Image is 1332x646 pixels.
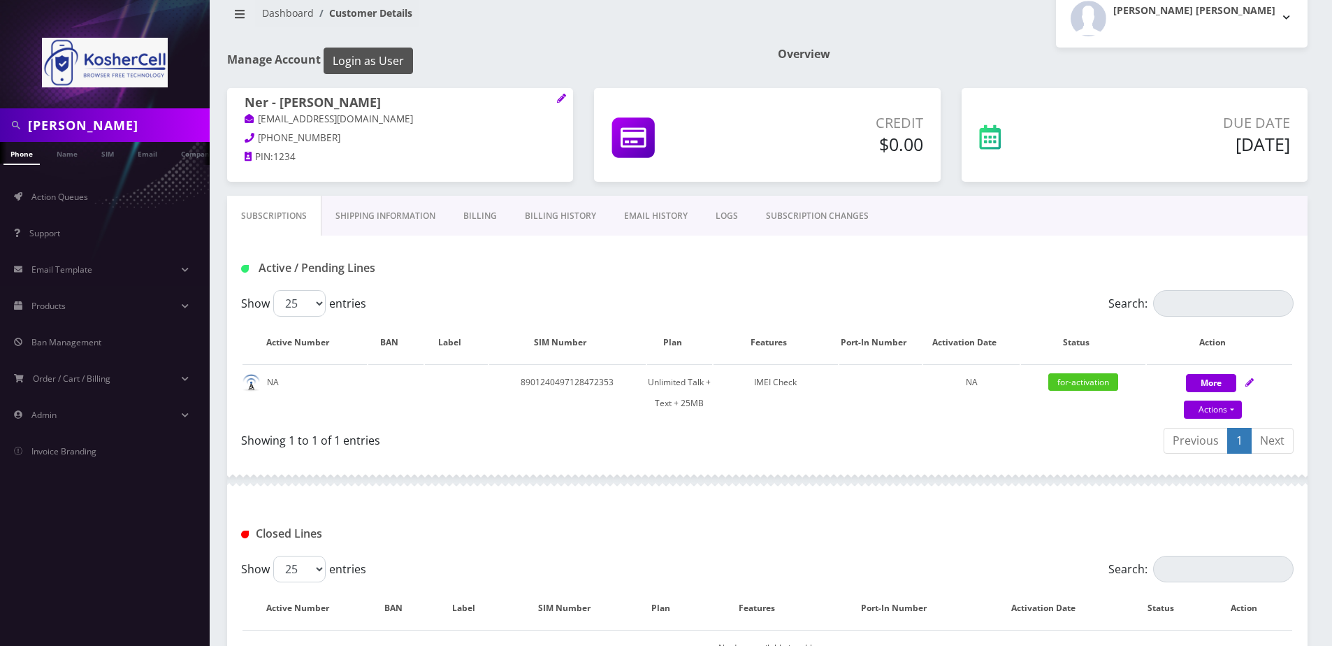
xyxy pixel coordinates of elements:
th: SIM Number: activate to sort column ascending [509,588,634,629]
th: Action: activate to sort column ascending [1147,322,1292,363]
th: Port-In Number: activate to sort column ascending [827,588,975,629]
h1: Active / Pending Lines [241,261,578,275]
h1: Manage Account [227,48,757,74]
h5: [DATE] [1090,134,1290,155]
span: Action Queues [31,191,88,203]
label: Show entries [241,290,366,317]
span: for-activation [1048,373,1118,391]
a: Next [1251,428,1294,454]
th: Features: activate to sort column ascending [714,322,838,363]
select: Showentries [273,556,326,582]
span: [PHONE_NUMBER] [258,131,340,144]
div: IMEI Check [714,372,838,393]
th: Plan: activate to sort column ascending [635,588,700,629]
td: NA [242,364,367,421]
h5: $0.00 [750,134,922,155]
th: SIM Number: activate to sort column ascending [489,322,646,363]
a: EMAIL HISTORY [610,196,702,236]
button: More [1186,374,1236,392]
span: 1234 [273,150,296,163]
th: Port-In Number: activate to sort column ascending [839,322,922,363]
a: Billing [449,196,511,236]
img: Closed Lines [241,531,249,538]
span: Ban Management [31,336,101,348]
a: LOGS [702,196,752,236]
a: Phone [3,142,40,165]
label: Show entries [241,556,366,582]
a: SUBSCRIPTION CHANGES [752,196,883,236]
img: KosherCell [42,38,168,87]
th: BAN: activate to sort column ascending [368,322,424,363]
th: Activation Date: activate to sort column ascending [923,322,1020,363]
a: Actions [1184,401,1242,419]
span: Order / Cart / Billing [33,373,110,385]
p: Credit [750,113,922,134]
label: Search: [1108,290,1294,317]
img: Active / Pending Lines [241,265,249,273]
img: default.png [242,374,260,392]
td: 8901240497128472353 [489,364,646,421]
span: Support [29,227,60,239]
li: Customer Details [314,6,412,20]
th: Activation Date: activate to sort column ascending [976,588,1126,629]
input: Search in Company [28,112,206,138]
a: Subscriptions [227,196,321,236]
th: BAN: activate to sort column ascending [368,588,433,629]
a: [EMAIL_ADDRESS][DOMAIN_NAME] [245,113,413,127]
h2: [PERSON_NAME] [PERSON_NAME] [1113,5,1275,17]
a: Name [50,142,85,164]
button: Login as User [324,48,413,74]
span: Admin [31,409,57,421]
a: Company [174,142,221,164]
label: Search: [1108,556,1294,582]
span: Email Template [31,264,92,275]
th: Plan: activate to sort column ascending [647,322,712,363]
a: Billing History [511,196,610,236]
a: Previous [1164,428,1228,454]
a: SIM [94,142,121,164]
div: Showing 1 to 1 of 1 entries [241,426,757,449]
a: PIN: [245,150,273,164]
span: Products [31,300,66,312]
input: Search: [1153,556,1294,582]
th: Label: activate to sort column ascending [435,588,507,629]
h1: Overview [778,48,1308,61]
p: Due Date [1090,113,1290,134]
input: Search: [1153,290,1294,317]
th: Features: activate to sort column ascending [702,588,826,629]
a: Login as User [321,52,413,67]
td: Unlimited Talk + Text + 25MB [647,364,712,421]
th: Active Number: activate to sort column ascending [242,322,367,363]
a: 1 [1227,428,1252,454]
a: Email [131,142,164,164]
th: Action : activate to sort column ascending [1210,588,1292,629]
th: Status: activate to sort column ascending [1021,322,1145,363]
span: NA [966,376,978,388]
th: Active Number: activate to sort column descending [242,588,367,629]
th: Status: activate to sort column ascending [1127,588,1208,629]
a: Dashboard [262,6,314,20]
h1: Closed Lines [241,527,578,540]
th: Label: activate to sort column ascending [425,322,487,363]
span: Invoice Branding [31,445,96,457]
a: Shipping Information [321,196,449,236]
h1: Ner - [PERSON_NAME] [245,95,556,112]
select: Showentries [273,290,326,317]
